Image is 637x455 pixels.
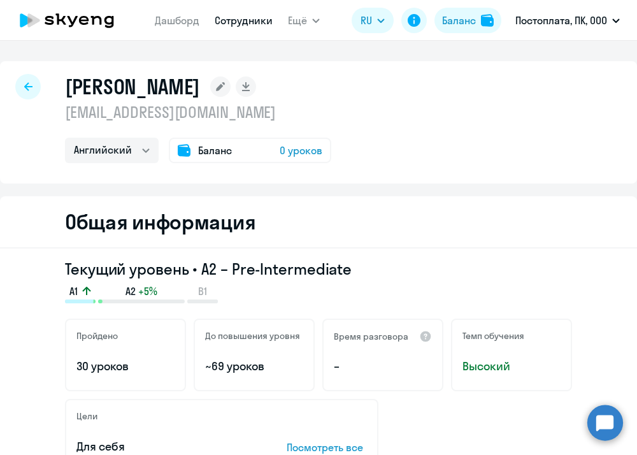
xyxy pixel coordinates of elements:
[352,8,394,33] button: RU
[334,331,408,342] h5: Время разговора
[76,358,175,375] p: 30 уроков
[287,440,367,455] p: Посмотреть все
[69,284,78,298] span: A1
[65,259,572,279] h3: Текущий уровень • A2 – Pre-Intermediate
[76,330,118,342] h5: Пройдено
[481,14,494,27] img: balance
[138,284,157,298] span: +5%
[434,8,501,33] button: Балансbalance
[65,209,255,235] h2: Общая информация
[215,14,273,27] a: Сотрудники
[462,330,524,342] h5: Темп обучения
[515,13,607,28] p: Постоплата, ПК, ООО
[288,8,320,33] button: Ещё
[76,410,97,422] h5: Цели
[509,5,626,36] button: Постоплата, ПК, ООО
[334,358,432,375] p: –
[361,13,372,28] span: RU
[65,74,200,99] h1: [PERSON_NAME]
[198,284,207,298] span: B1
[205,358,303,375] p: ~69 уроков
[65,102,331,122] p: [EMAIL_ADDRESS][DOMAIN_NAME]
[125,284,136,298] span: A2
[205,330,300,342] h5: До повышения уровня
[155,14,199,27] a: Дашборд
[462,358,561,375] span: Высокий
[198,143,232,158] span: Баланс
[280,143,322,158] span: 0 уроков
[288,13,307,28] span: Ещё
[76,438,247,455] p: Для себя
[442,13,476,28] div: Баланс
